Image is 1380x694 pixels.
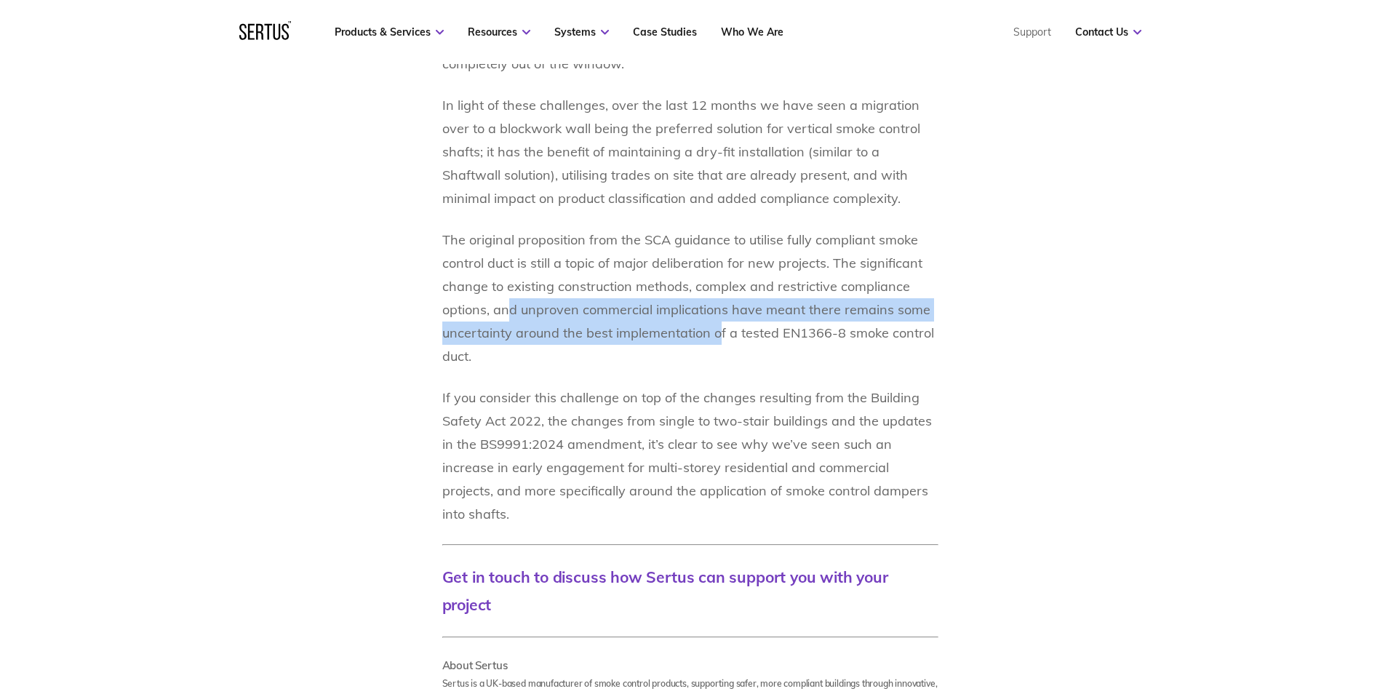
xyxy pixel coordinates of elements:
[335,25,444,39] a: Products & Services
[442,658,508,672] b: About Sertus
[442,228,938,368] p: The original proposition from the SCA guidance to utilise fully compliant smoke control duct is s...
[468,25,530,39] a: Resources
[554,25,609,39] a: Systems
[442,94,938,210] p: In light of these challenges, over the last 12 months we have seen a migration over to a blockwor...
[721,25,783,39] a: Who We Are
[442,567,888,613] a: Get in touch to discuss how Sertus can support you with your project
[1118,525,1380,694] iframe: Chat Widget
[1075,25,1141,39] a: Contact Us
[633,25,697,39] a: Case Studies
[1013,25,1051,39] a: Support
[442,386,938,526] p: If you consider this challenge on top of the changes resulting from the Building Safety Act 2022,...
